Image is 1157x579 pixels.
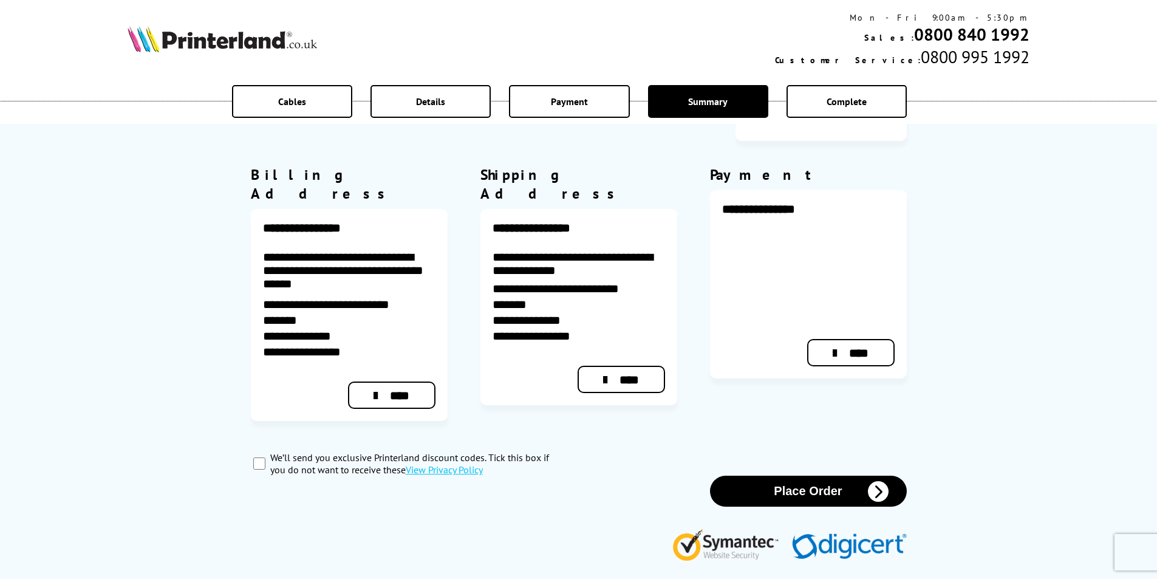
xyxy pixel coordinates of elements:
[775,55,921,66] span: Customer Service:
[406,464,483,476] a: modal_privacy
[270,451,565,476] label: We’ll send you exclusive Printerland discount codes. Tick this box if you do not want to receive ...
[792,533,907,561] img: Digicert
[688,95,728,108] span: Summary
[710,476,907,507] button: Place Order
[128,26,317,52] img: Printerland Logo
[921,46,1029,68] span: 0800 995 1992
[251,165,448,203] div: Billing Address
[914,23,1029,46] a: 0800 840 1992
[278,95,306,108] span: Cables
[710,165,907,184] div: Payment
[864,32,914,43] span: Sales:
[775,12,1029,23] div: Mon - Fri 9:00am - 5:30pm
[480,165,677,203] div: Shipping Address
[551,95,588,108] span: Payment
[416,95,445,108] span: Details
[827,95,867,108] span: Complete
[672,526,787,561] img: Symantec Website Security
